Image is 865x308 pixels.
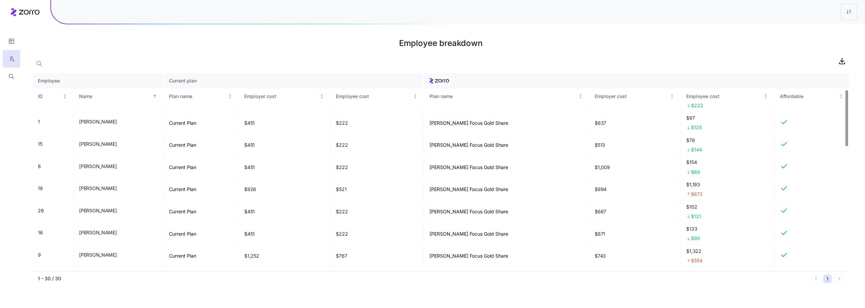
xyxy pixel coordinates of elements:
span: [PERSON_NAME] [79,252,117,258]
div: Employee cost [686,93,762,100]
div: Sorted ascending [152,94,157,99]
span: $672 [691,191,702,197]
span: $121 [691,213,701,220]
td: Current Plan [164,134,239,157]
span: $451 [244,120,255,126]
td: [PERSON_NAME] Focus Gold Share [424,134,589,157]
div: Not sorted [228,94,232,99]
td: [PERSON_NAME] Focus Gold Share [424,223,589,245]
span: $133 [686,226,769,232]
span: $222 [336,120,348,126]
span: $451 [244,164,255,171]
span: [PERSON_NAME] [79,163,117,170]
span: $97 [686,115,769,121]
td: [PERSON_NAME] Focus Gold Share [424,201,589,223]
span: 26 [38,207,44,214]
th: Employer costNot sorted [589,89,681,104]
span: [PERSON_NAME] [79,229,117,236]
span: 16 [38,229,43,236]
span: $78 [686,137,769,144]
span: $102 [686,204,769,210]
span: [PERSON_NAME] [79,141,117,147]
span: $743 [595,253,606,259]
th: Employer costNot sorted [239,89,330,104]
span: 18 [38,185,43,192]
td: Current Plan [164,267,239,289]
span: $1,322 [686,248,769,255]
div: Not sorted [578,94,583,99]
td: Current Plan [164,201,239,223]
div: Affordable [780,93,837,100]
div: Not sorted [319,94,324,99]
th: AffordableNot sorted [774,89,849,104]
span: $513 [595,142,605,148]
th: Plan nameNot sorted [424,89,589,104]
th: Current plan [164,73,424,89]
span: $125 [691,124,701,131]
td: Current Plan [164,245,239,267]
span: [PERSON_NAME] [79,118,117,125]
span: $451 [244,208,255,215]
h1: Employee breakdown [32,35,849,51]
span: $871 [595,231,605,237]
div: Employer cost [595,93,669,100]
button: 1 [823,275,832,283]
span: $451 [244,231,255,237]
div: Not sorted [839,94,843,99]
span: $154 [686,159,769,166]
div: Plan name [169,93,227,100]
td: [PERSON_NAME] Focus Gold Share [424,112,589,134]
div: Name [79,93,151,100]
span: $144 [691,146,702,153]
div: Not sorted [670,94,674,99]
td: [PERSON_NAME] Focus Gold Share [424,156,589,179]
span: $767 [336,253,347,259]
span: $222 [336,142,348,148]
td: [PERSON_NAME] Focus Gold Share [424,245,589,267]
span: $1,193 [686,181,769,188]
div: Not sorted [413,94,418,99]
td: [PERSON_NAME] Focus Gold Share [424,267,589,289]
span: $1,009 [595,164,610,171]
th: NameSorted ascending [74,89,163,104]
th: IDNot sorted [32,89,74,104]
span: 15 [38,141,42,147]
span: $667 [595,208,606,215]
button: Next page [835,275,843,283]
div: Employee cost [336,93,412,100]
span: [PERSON_NAME] [79,185,117,192]
span: $994 [595,186,607,193]
td: [PERSON_NAME] Focus Gold Share [424,179,589,201]
span: $1,252 [244,253,259,259]
div: Not sorted [63,94,67,99]
span: $769 [686,270,769,277]
span: $222 [336,231,348,237]
th: Employee [32,73,164,89]
span: $222 [336,164,348,171]
td: Current Plan [164,223,239,245]
th: Employee costNot sorted [330,89,424,104]
button: Previous page [812,275,820,283]
span: $69 [691,169,700,175]
span: $451 [244,142,255,148]
div: 1 - 30 / 30 [38,275,809,282]
span: $554 [691,257,702,264]
span: [PERSON_NAME] [79,207,117,214]
span: $222 [336,208,348,215]
span: $521 [336,186,346,193]
div: Plan name [429,93,577,100]
td: Current Plan [164,112,239,134]
div: Employer cost [244,93,318,100]
td: Current Plan [164,179,239,201]
span: 8 [38,163,41,170]
th: Employee costNot sorted [681,89,774,104]
td: Current Plan [164,156,239,179]
span: 9 [38,252,41,258]
span: $637 [595,120,606,126]
div: ID [38,93,61,100]
span: $90 [691,235,700,242]
th: Plan nameNot sorted [164,89,239,104]
span: $222 [691,102,703,109]
span: 1 [38,118,40,125]
span: $926 [244,186,256,193]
